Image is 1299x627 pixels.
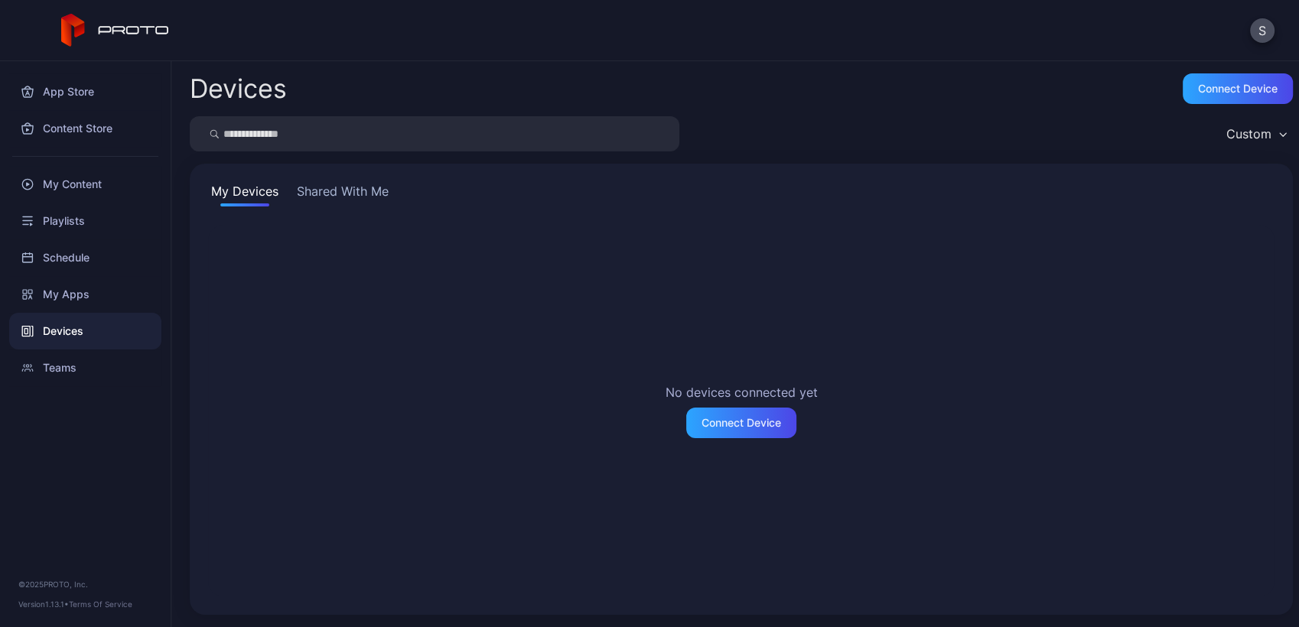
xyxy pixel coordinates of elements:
a: Content Store [9,110,161,147]
button: Shared With Me [294,182,392,206]
h2: Devices [190,75,287,102]
h2: No devices connected yet [666,383,818,401]
a: Playlists [9,203,161,239]
button: My Devices [208,182,282,206]
button: S [1250,18,1275,43]
span: Version 1.13.1 • [18,599,69,609]
a: My Content [9,166,161,203]
button: Custom [1219,116,1293,151]
a: My Apps [9,276,161,313]
a: Devices [9,313,161,349]
div: © 2025 PROTO, Inc. [18,578,152,590]
div: Custom [1226,126,1271,141]
a: Terms Of Service [69,599,132,609]
div: Connect device [1198,83,1278,95]
button: Connect Device [686,408,796,438]
a: App Store [9,73,161,110]
a: Schedule [9,239,161,276]
a: Teams [9,349,161,386]
div: Connect Device [702,417,781,429]
button: Connect device [1183,73,1293,104]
